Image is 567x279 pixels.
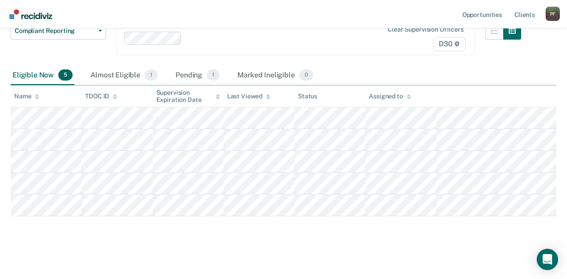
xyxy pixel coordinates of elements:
div: Open Intercom Messenger [537,249,558,270]
div: Pending1 [174,66,221,85]
div: Marked Ineligible0 [236,66,315,85]
div: P F [546,7,560,21]
span: 1 [207,69,220,81]
span: 0 [299,69,313,81]
div: Last Viewed [227,93,270,100]
span: 5 [58,69,73,81]
div: Almost Eligible1 [89,66,159,85]
div: Name [14,93,39,100]
div: Clear supervision officers [388,26,463,33]
button: Compliant Reporting [11,22,106,40]
span: Compliant Reporting [15,27,95,35]
button: Profile dropdown button [546,7,560,21]
div: TDOC ID [85,93,117,100]
img: Recidiviz [9,9,52,19]
div: Assigned to [369,93,411,100]
div: Eligible Now5 [11,66,74,85]
span: D30 [433,37,465,51]
div: Status [298,93,317,100]
span: 1 [145,69,158,81]
div: Supervision Expiration Date [156,89,220,104]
